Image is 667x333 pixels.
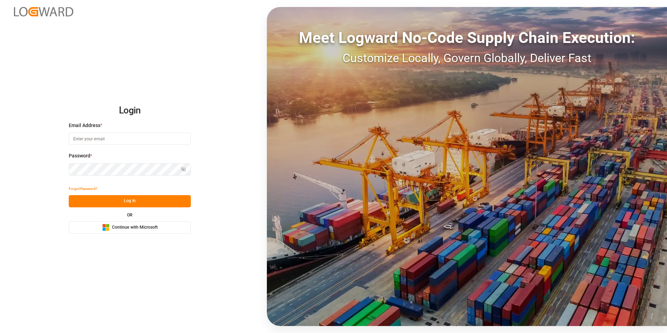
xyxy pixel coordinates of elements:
[69,221,191,234] button: Continue with Microsoft
[69,133,191,145] input: Enter your email
[267,26,667,49] div: Meet Logward No-Code Supply Chain Execution:
[69,183,97,195] button: Forgot Password?
[69,99,191,122] h2: Login
[14,7,73,16] img: Logward_new_orange.png
[69,152,90,160] span: Password
[69,122,100,129] span: Email Address
[69,195,191,207] button: Log In
[112,224,158,231] span: Continue with Microsoft
[267,49,667,67] div: Customize Locally, Govern Globally, Deliver Fast
[127,213,133,217] small: OR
